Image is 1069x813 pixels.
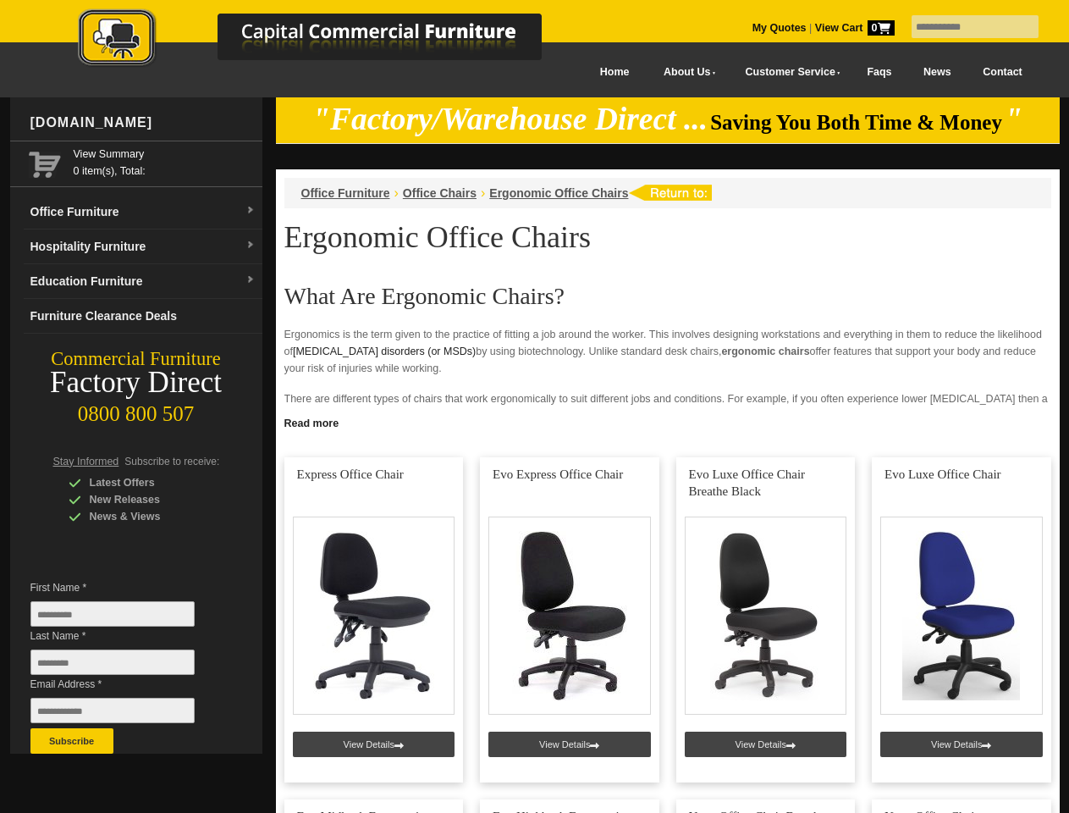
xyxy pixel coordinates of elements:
a: My Quotes [752,22,807,34]
input: Email Address * [30,698,195,723]
div: 0800 800 507 [10,394,262,426]
a: Contact [967,53,1038,91]
a: Faqs [851,53,908,91]
a: Office Furnituredropdown [24,195,262,230]
a: View Cart0 [812,22,894,34]
a: Ergonomic Office Chairs [489,186,628,200]
strong: ergonomic chairs [721,346,809,357]
div: [DOMAIN_NAME] [24,97,262,148]
img: Capital Commercial Furniture Logo [31,8,624,70]
a: Education Furnituredropdown [24,264,262,299]
span: Stay Informed [53,456,119,467]
a: Hospitality Furnituredropdown [24,230,262,264]
a: Furniture Clearance Deals [24,299,262,334]
span: First Name * [30,579,220,596]
a: About Us [645,53,726,91]
span: Subscribe to receive: [124,456,219,467]
div: Commercial Furniture [10,347,262,371]
p: There are different types of chairs that work ergonomically to suit different jobs and conditions... [284,390,1051,424]
span: 0 item(s), Total: [74,146,256,177]
img: dropdown [245,241,256,251]
span: Email Address * [30,676,220,693]
a: Office Chairs [403,186,477,200]
span: 0 [868,20,895,36]
img: return to [628,185,712,201]
div: New Releases [69,491,229,508]
input: Last Name * [30,650,195,675]
a: Customer Service [726,53,851,91]
a: [MEDICAL_DATA] disorders (or MSDs) [293,346,476,357]
h2: What Are Ergonomic Chairs? [284,284,1051,309]
li: › [394,185,399,202]
a: Office Furniture [301,186,390,200]
input: First Name * [30,601,195,627]
img: dropdown [245,206,256,216]
a: View Summary [74,146,256,163]
div: News & Views [69,508,229,525]
a: Click to read more [276,411,1060,432]
em: "Factory/Warehouse Direct ... [312,102,708,136]
h1: Ergonomic Office Chairs [284,221,1051,253]
li: › [481,185,485,202]
img: dropdown [245,275,256,285]
a: News [907,53,967,91]
button: Subscribe [30,728,113,754]
strong: View Cart [815,22,895,34]
span: Saving You Both Time & Money [710,111,1002,134]
a: Capital Commercial Furniture Logo [31,8,624,75]
p: Ergonomics is the term given to the practice of fitting a job around the worker. This involves de... [284,326,1051,377]
em: " [1005,102,1022,136]
div: Latest Offers [69,474,229,491]
span: Last Name * [30,628,220,644]
div: Factory Direct [10,371,262,395]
